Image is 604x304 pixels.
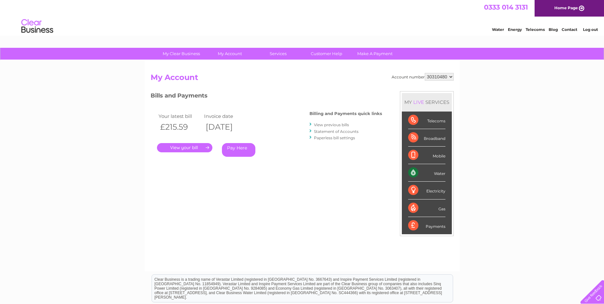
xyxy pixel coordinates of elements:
[157,120,203,134] th: £215.59
[314,122,349,127] a: View previous bills
[203,120,248,134] th: [DATE]
[562,27,577,32] a: Contact
[151,73,454,85] h2: My Account
[222,143,255,157] a: Pay Here
[583,27,598,32] a: Log out
[408,164,445,182] div: Water
[203,48,256,60] a: My Account
[408,182,445,199] div: Electricity
[152,4,453,31] div: Clear Business is a trading name of Verastar Limited (registered in [GEOGRAPHIC_DATA] No. 3667643...
[157,143,212,152] a: .
[252,48,304,60] a: Services
[314,129,359,134] a: Statement of Accounts
[484,3,528,11] a: 0333 014 3131
[526,27,545,32] a: Telecoms
[309,111,382,116] h4: Billing and Payments quick links
[408,217,445,234] div: Payments
[300,48,353,60] a: Customer Help
[157,112,203,120] td: Your latest bill
[408,129,445,147] div: Broadband
[549,27,558,32] a: Blog
[349,48,401,60] a: Make A Payment
[408,112,445,129] div: Telecoms
[21,17,53,36] img: logo.png
[155,48,208,60] a: My Clear Business
[203,112,248,120] td: Invoice date
[314,135,355,140] a: Paperless bill settings
[408,147,445,164] div: Mobile
[151,91,382,102] h3: Bills and Payments
[508,27,522,32] a: Energy
[412,99,425,105] div: LIVE
[392,73,454,81] div: Account number
[408,199,445,217] div: Gas
[402,93,452,111] div: MY SERVICES
[492,27,504,32] a: Water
